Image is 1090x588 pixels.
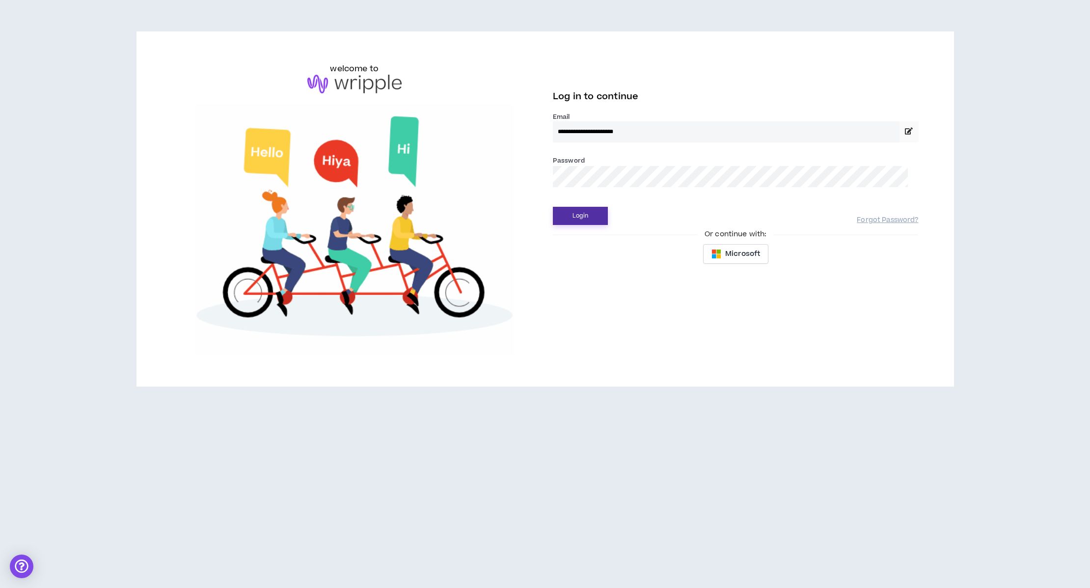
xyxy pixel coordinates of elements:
label: Email [553,112,919,121]
div: Open Intercom Messenger [10,555,33,578]
h6: welcome to [330,63,379,75]
span: Microsoft [725,249,760,259]
button: Microsoft [703,244,768,264]
a: Forgot Password? [857,216,918,225]
img: logo-brand.png [307,75,402,93]
span: Log in to continue [553,90,638,103]
button: Login [553,207,608,225]
span: Or continue with: [698,229,773,240]
img: Welcome to Wripple [172,103,538,355]
label: Password [553,156,585,165]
